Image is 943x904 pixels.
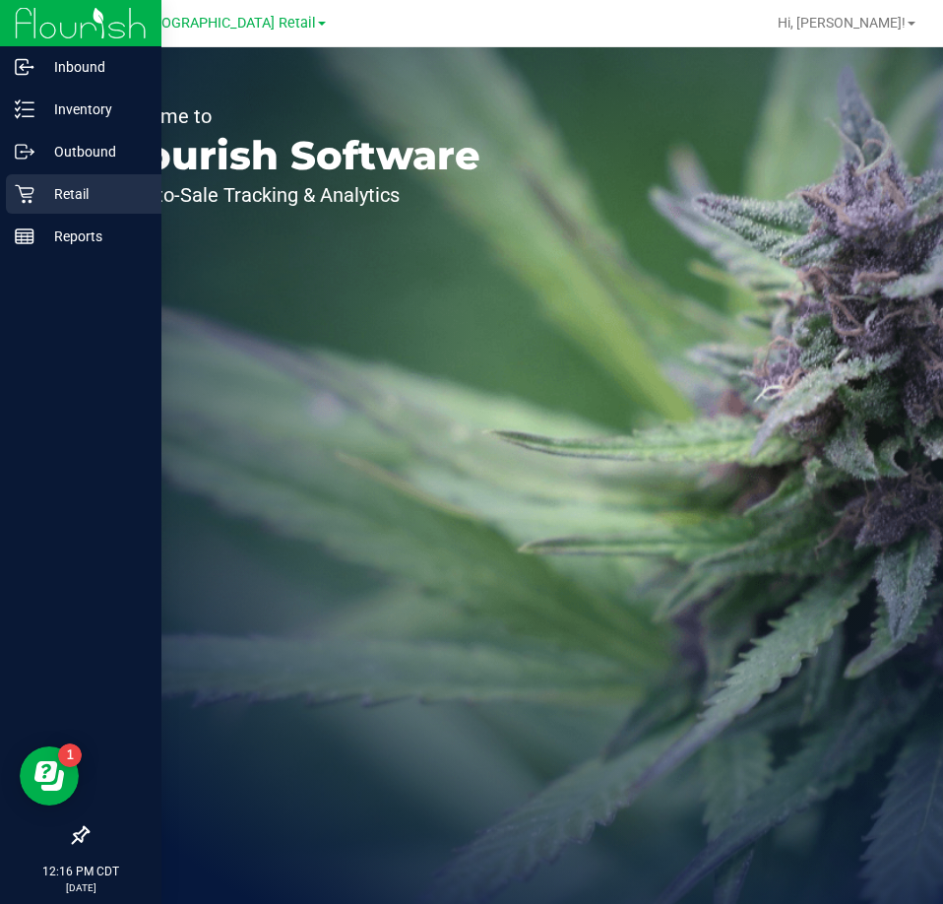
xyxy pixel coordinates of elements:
[34,140,153,163] p: Outbound
[15,99,34,119] inline-svg: Inventory
[20,746,79,806] iframe: Resource center
[15,226,34,246] inline-svg: Reports
[106,106,480,126] p: Welcome to
[34,182,153,206] p: Retail
[15,57,34,77] inline-svg: Inbound
[9,863,153,880] p: 12:16 PM CDT
[15,184,34,204] inline-svg: Retail
[106,136,480,175] p: Flourish Software
[106,185,480,205] p: Seed-to-Sale Tracking & Analytics
[34,97,153,121] p: Inventory
[58,743,82,767] iframe: Resource center unread badge
[34,55,153,79] p: Inbound
[77,15,316,32] span: TX South-[GEOGRAPHIC_DATA] Retail
[778,15,906,31] span: Hi, [PERSON_NAME]!
[9,880,153,895] p: [DATE]
[15,142,34,161] inline-svg: Outbound
[34,225,153,248] p: Reports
